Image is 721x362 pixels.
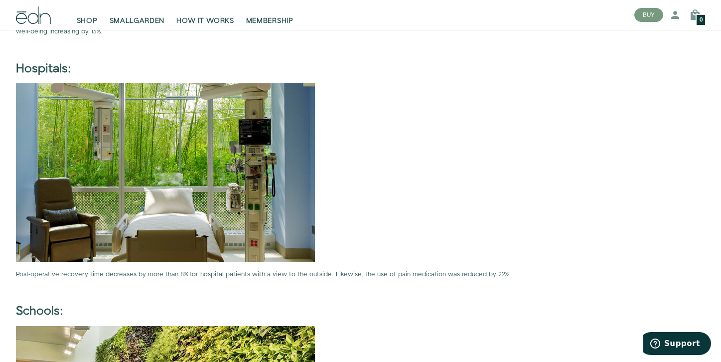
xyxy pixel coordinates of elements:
a: SHOP [71,4,104,26]
a: SMALLGARDEN [104,4,171,26]
span: HOW IT WORKS [176,16,234,26]
span: SHOP [77,16,98,26]
a: MEMBERSHIP [240,4,299,26]
a: HOW IT WORKS [170,4,240,26]
p: Post-operative recovery time decreases by more than 8% for hospital patients with a view to the o... [16,270,550,279]
span: SMALLGARDEN [110,16,165,26]
span: MEMBERSHIP [246,16,293,26]
button: BUY [634,8,663,22]
b: Schools: [16,303,63,320]
b: Hospitals: [16,60,71,77]
iframe: Opens a widget where you can find more information [643,332,711,357]
span: 0 [700,17,703,23]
